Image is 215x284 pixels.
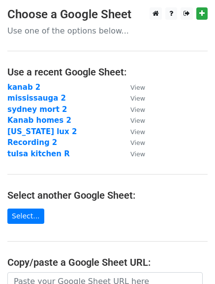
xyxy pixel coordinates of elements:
p: Use one of the options below... [7,26,208,36]
a: tulsa kitchen R [7,149,70,158]
a: [US_STATE] lux 2 [7,127,77,136]
a: View [121,149,145,158]
small: View [130,95,145,102]
a: View [121,138,145,147]
a: Recording 2 [7,138,57,147]
a: View [121,116,145,125]
a: mississauga 2 [7,94,66,103]
small: View [130,128,145,136]
a: Select... [7,209,44,224]
small: View [130,106,145,113]
a: View [121,83,145,92]
a: Kanab homes 2 [7,116,71,125]
a: sydney mort 2 [7,105,67,114]
small: View [130,139,145,146]
a: View [121,127,145,136]
h4: Select another Google Sheet: [7,189,208,201]
small: View [130,84,145,91]
a: View [121,94,145,103]
a: kanab 2 [7,83,40,92]
iframe: Chat Widget [166,237,215,284]
small: View [130,117,145,124]
a: View [121,105,145,114]
h4: Use a recent Google Sheet: [7,66,208,78]
h3: Choose a Google Sheet [7,7,208,22]
h4: Copy/paste a Google Sheet URL: [7,256,208,268]
small: View [130,150,145,158]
